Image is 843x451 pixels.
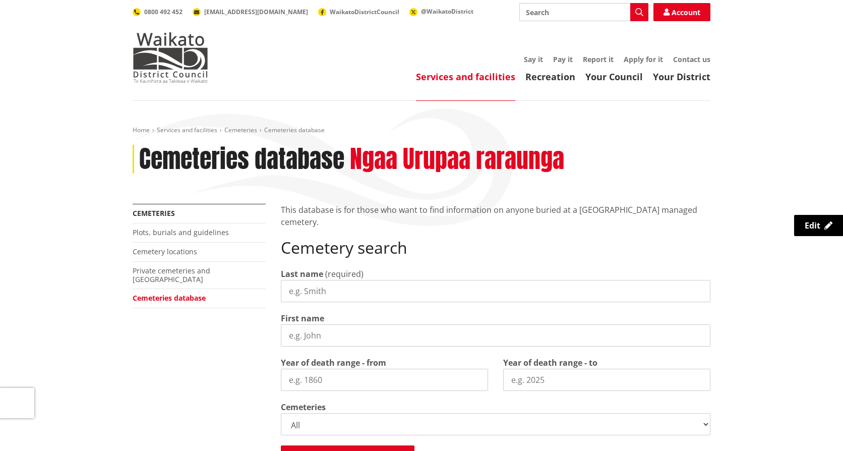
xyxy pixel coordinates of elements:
a: Cemeteries database [133,293,206,303]
a: Your Council [585,71,643,83]
a: Your District [653,71,710,83]
span: 0800 492 452 [144,8,183,16]
span: Edit [805,220,820,231]
a: Home [133,126,150,134]
label: Cemeteries [281,401,326,413]
label: First name [281,312,324,324]
a: Contact us [673,54,710,64]
label: Year of death range - to [503,357,597,369]
input: Search input [519,3,648,21]
a: Recreation [525,71,575,83]
a: [EMAIL_ADDRESS][DOMAIN_NAME] [193,8,308,16]
a: Private cemeteries and [GEOGRAPHIC_DATA] [133,266,210,284]
a: WaikatoDistrictCouncil [318,8,399,16]
span: Cemeteries database [264,126,325,134]
label: Year of death range - from [281,357,386,369]
a: Cemeteries [224,126,257,134]
a: Services and facilities [416,71,515,83]
h2: Ngaa Urupaa raraunga [350,145,564,174]
input: e.g. 2025 [503,369,710,391]
a: 0800 492 452 [133,8,183,16]
a: Services and facilities [157,126,217,134]
a: Say it [524,54,543,64]
input: e.g. 1860 [281,369,488,391]
span: WaikatoDistrictCouncil [330,8,399,16]
a: Report it [583,54,614,64]
input: e.g. Smith [281,280,710,302]
a: Pay it [553,54,573,64]
p: This database is for those who want to find information on anyone buried at a [GEOGRAPHIC_DATA] m... [281,204,710,228]
a: @WaikatoDistrict [409,7,473,16]
label: Last name [281,268,323,280]
a: Edit [794,215,843,236]
nav: breadcrumb [133,126,710,135]
a: Plots, burials and guidelines [133,228,229,237]
span: (required) [325,268,364,279]
input: e.g. John [281,324,710,347]
img: Waikato District Council - Te Kaunihera aa Takiwaa o Waikato [133,32,208,83]
a: Apply for it [624,54,663,64]
a: Cemeteries [133,208,175,218]
h2: Cemetery search [281,238,710,257]
a: Cemetery locations [133,247,197,256]
a: Account [653,3,710,21]
span: [EMAIL_ADDRESS][DOMAIN_NAME] [204,8,308,16]
span: @WaikatoDistrict [421,7,473,16]
h1: Cemeteries database [139,145,344,174]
